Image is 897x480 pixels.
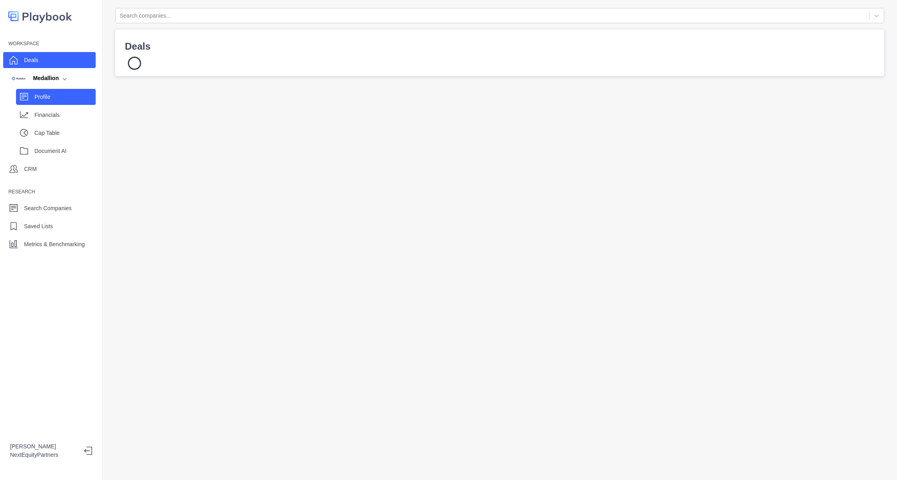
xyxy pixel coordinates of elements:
p: Deals [125,39,875,54]
p: NextEquityPartners [10,451,78,459]
div: Medallion [10,74,59,82]
p: Financials [34,111,96,119]
img: company image [10,74,27,82]
p: CRM [24,165,37,173]
p: Profile [34,93,96,101]
p: Saved Lists [24,222,53,231]
p: Deals [24,56,38,64]
p: Metrics & Benchmarking [24,240,85,249]
img: logo-colored [8,8,72,24]
p: [PERSON_NAME] [10,442,78,451]
p: Cap Table [34,129,96,137]
p: Document AI [34,147,96,155]
p: Search Companies [24,204,72,213]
